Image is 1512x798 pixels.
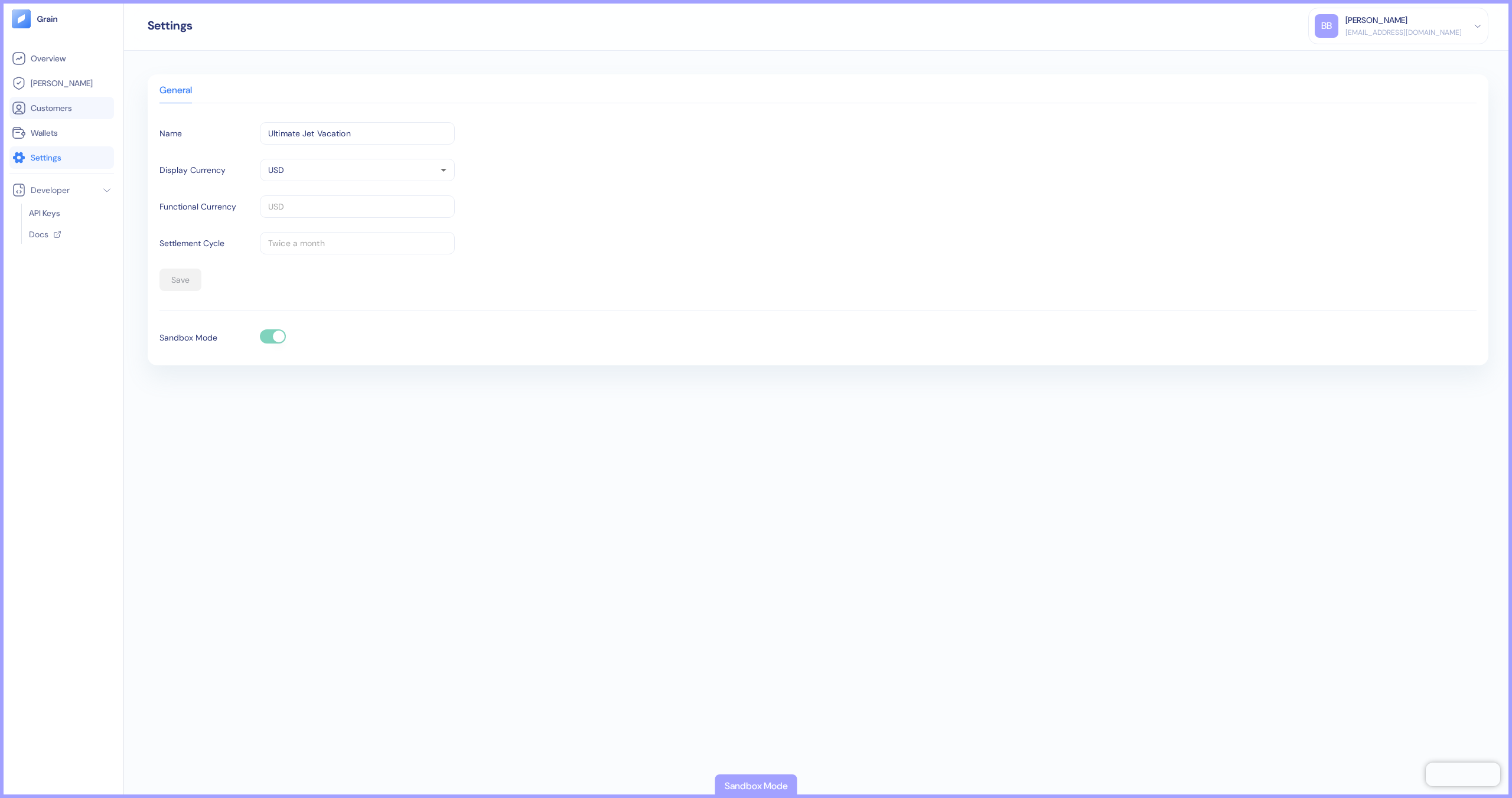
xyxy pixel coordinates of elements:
[12,51,112,66] a: Overview
[29,207,107,219] a: API Keys
[31,127,58,139] span: Wallets
[1426,763,1500,786] iframe: Chatra live chat
[1315,14,1338,38] div: BB
[29,207,60,219] span: API Keys
[31,53,66,64] span: Overview
[148,19,193,31] div: Settings
[159,237,224,250] label: Settlement Cycle
[1345,14,1407,27] div: [PERSON_NAME]
[37,15,58,23] img: logo
[12,126,112,140] a: Wallets
[159,201,236,213] label: Functional Currency
[31,184,70,196] span: Developer
[159,86,192,103] div: General
[31,77,93,89] span: [PERSON_NAME]
[12,76,112,90] a: [PERSON_NAME]
[31,102,72,114] span: Customers
[159,164,226,176] label: Display Currency
[159,127,182,140] label: Name
[29,228,48,240] span: Docs
[260,159,455,181] div: USD
[31,152,61,163] span: Settings
[12,151,112,165] a: Settings
[12,9,31,28] img: logo-tablet-V2.svg
[1345,27,1462,38] div: [EMAIL_ADDRESS][DOMAIN_NAME]
[12,101,112,115] a: Customers
[29,228,105,240] a: Docs
[725,779,788,793] div: Sandbox Mode
[159,332,217,344] label: Sandbox Mode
